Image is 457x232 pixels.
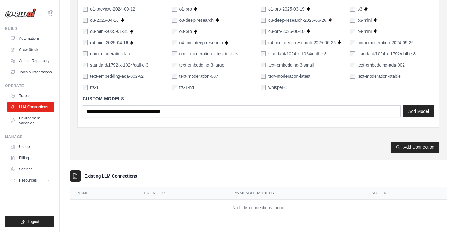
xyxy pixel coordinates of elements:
label: o3-pro [179,28,192,35]
th: Actions [364,187,447,200]
label: text-embedding-ada-002 [358,62,405,68]
input: o1-pro [172,7,177,12]
input: standard/1024-x-1792/dall-e-3 [350,51,355,56]
input: standard/1792-x-1024/dall-e-3 [83,63,88,67]
label: text-embedding-3-large [179,62,224,68]
label: o4-mini-deep-research-2025-06-26 [268,39,336,46]
input: whisper-1 [261,85,266,90]
label: o3-deep-research-2025-06-26 [268,17,326,23]
label: o3-2025-04-16 [90,17,119,23]
input: standard/1024-x-1024/dall-e-3 [261,51,266,56]
span: Logout [28,219,39,224]
h4: Custom Models [83,95,434,102]
a: Settings [7,164,54,174]
label: o3-deep-research [179,17,214,23]
label: text-moderation-latest [268,73,310,79]
a: Automations [7,34,54,44]
label: omni-moderation-latest [90,51,135,57]
input: omni-moderation-2024-09-26 [350,40,355,45]
label: o1-pro-2025-03-19 [268,6,305,12]
input: o3-mini [350,18,355,23]
label: omni-moderation-latest-intents [179,51,238,57]
input: o3-mini-2025-01-31 [83,29,88,34]
input: omni-moderation-latest [83,51,88,56]
button: Resources [7,175,54,185]
input: o4-mini-deep-research-2025-06-26 [261,40,266,45]
label: standard/1024-x-1792/dall-e-3 [358,51,416,57]
label: o4-mini-2025-04-16 [90,39,128,46]
input: text-moderation-007 [172,74,177,79]
label: text-moderation-stable [358,73,401,79]
label: o3-mini-2025-01-31 [90,28,128,35]
input: o4-mini [350,29,355,34]
input: o4-mini-deep-research [172,40,177,45]
input: tts-1 [83,85,88,90]
input: o3 [350,7,355,12]
th: Available Models [227,187,364,200]
input: o4-mini-2025-04-16 [83,40,88,45]
div: Manage [5,134,54,139]
label: tts-1-hd [179,84,194,90]
input: o1-preview-2024-09-12 [83,7,88,12]
label: o4-mini [358,28,372,35]
button: Add Connection [391,142,439,153]
label: o3-pro-2025-06-10 [268,28,305,35]
a: Traces [7,91,54,101]
label: omni-moderation-2024-09-26 [358,39,414,46]
label: o4-mini-deep-research [179,39,223,46]
th: Name [70,187,137,200]
label: whisper-1 [268,84,287,90]
button: Logout [5,216,54,227]
input: text-embedding-3-large [172,63,177,67]
input: tts-1-hd [172,85,177,90]
input: text-embedding-ada-002 [350,63,355,67]
td: No LLM connections found [70,200,447,216]
input: o3-pro-2025-06-10 [261,29,266,34]
input: o3-2025-04-16 [83,18,88,23]
input: omni-moderation-latest-intents [172,51,177,56]
div: Build [5,26,54,31]
a: LLM Connections [7,102,54,112]
span: Resources [19,178,37,183]
a: Usage [7,142,54,152]
img: Logo [5,8,36,18]
label: standard/1024-x-1024/dall-e-3 [268,51,327,57]
label: standard/1792-x-1024/dall-e-3 [90,62,149,68]
button: Add Model [403,105,434,117]
label: text-moderation-007 [179,73,218,79]
th: Provider [137,187,227,200]
label: tts-1 [90,84,99,90]
label: o3 [358,6,362,12]
label: o1-pro [179,6,192,12]
a: Tools & Integrations [7,67,54,77]
a: Crew Studio [7,45,54,55]
h3: Existing LLM Connections [85,173,137,179]
input: o3-pro [172,29,177,34]
label: text-embedding-3-small [268,62,314,68]
input: text-moderation-stable [350,74,355,79]
a: Environment Variables [7,113,54,128]
input: o3-deep-research-2025-06-26 [261,18,266,23]
input: text-embedding-3-small [261,63,266,67]
input: text-moderation-latest [261,74,266,79]
label: o3-mini [358,17,372,23]
label: text-embedding-ada-002-v2 [90,73,144,79]
input: o1-pro-2025-03-19 [261,7,266,12]
label: o1-preview-2024-09-12 [90,6,135,12]
a: Billing [7,153,54,163]
div: Operate [5,83,54,88]
input: text-embedding-ada-002-v2 [83,74,88,79]
a: Agents Repository [7,56,54,66]
input: o3-deep-research [172,18,177,23]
